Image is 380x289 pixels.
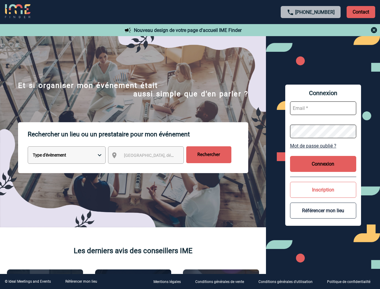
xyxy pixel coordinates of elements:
[186,146,231,163] input: Rechercher
[290,182,356,198] button: Inscription
[190,279,254,284] a: Conditions générales de vente
[322,279,380,284] a: Politique de confidentialité
[290,89,356,97] span: Connexion
[290,101,356,115] input: Email *
[287,9,294,16] img: call-24-px.png
[290,203,356,219] button: Référencer mon lieu
[295,9,335,15] a: [PHONE_NUMBER]
[347,6,375,18] p: Contact
[290,143,356,149] a: Mot de passe oublié ?
[195,280,244,284] p: Conditions générales de vente
[65,279,97,284] a: Référencer mon lieu
[153,280,181,284] p: Mentions légales
[258,280,313,284] p: Conditions générales d'utilisation
[124,153,208,158] span: [GEOGRAPHIC_DATA], département, région...
[28,122,248,146] p: Rechercher un lieu ou un prestataire pour mon événement
[149,279,190,284] a: Mentions légales
[290,156,356,172] button: Connexion
[254,279,322,284] a: Conditions générales d'utilisation
[327,280,370,284] p: Politique de confidentialité
[5,279,51,284] div: © Ideal Meetings and Events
